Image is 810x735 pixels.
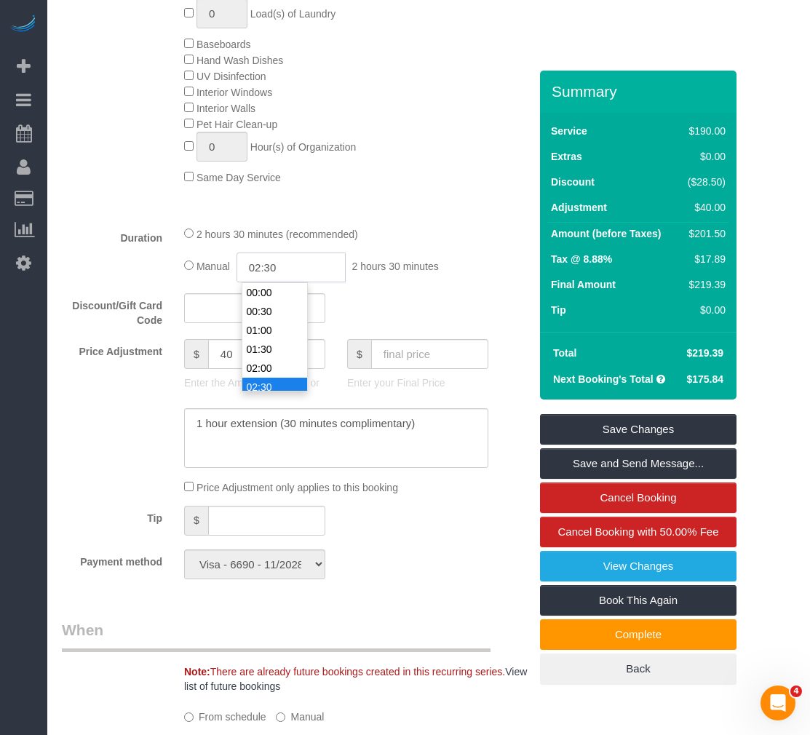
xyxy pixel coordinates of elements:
[242,378,307,397] li: 02:30
[196,39,251,50] span: Baseboards
[242,340,307,359] li: 01:30
[62,619,491,652] legend: When
[540,517,736,547] a: Cancel Booking with 50.00% Fee
[683,124,726,138] div: $190.00
[683,252,726,266] div: $17.89
[683,303,726,317] div: $0.00
[184,506,208,536] span: $
[242,359,307,378] li: 02:00
[196,55,283,66] span: Hand Wash Dishes
[196,482,398,493] span: Price Adjustment only applies to this booking
[184,712,194,722] input: From schedule
[276,704,324,724] label: Manual
[683,226,726,241] div: $201.50
[553,373,654,385] strong: Next Booking's Total
[540,551,736,581] a: View Changes
[540,414,736,445] a: Save Changes
[551,124,587,138] label: Service
[9,15,38,35] img: Automaid Logo
[51,226,173,245] label: Duration
[196,172,281,183] span: Same Day Service
[790,686,802,697] span: 4
[540,482,736,513] a: Cancel Booking
[51,506,173,525] label: Tip
[683,277,726,292] div: $219.39
[51,339,173,359] label: Price Adjustment
[558,525,719,538] span: Cancel Booking with 50.00% Fee
[352,261,439,272] span: 2 hours 30 minutes
[551,277,616,292] label: Final Amount
[347,376,488,390] p: Enter your Final Price
[540,448,736,479] a: Save and Send Message...
[196,261,230,272] span: Manual
[553,347,576,359] strong: Total
[683,200,726,215] div: $40.00
[51,293,173,327] label: Discount/Gift Card Code
[551,226,661,241] label: Amount (before Taxes)
[184,666,210,678] strong: Note:
[683,149,726,164] div: $0.00
[551,200,607,215] label: Adjustment
[51,549,173,569] label: Payment method
[242,283,307,302] li: 00:00
[761,686,795,720] iframe: Intercom live chat
[173,664,540,694] div: There are already future bookings created in this recurring series.
[686,347,723,359] span: $219.39
[551,252,612,266] label: Tax @ 8.88%
[683,175,726,189] div: ($28.50)
[686,373,723,385] span: $175.84
[184,376,325,390] p: Enter the Amount to Adjust, or
[196,229,358,240] span: 2 hours 30 minutes (recommended)
[196,71,266,82] span: UV Disinfection
[347,339,371,369] span: $
[250,8,336,20] span: Load(s) of Laundry
[250,141,357,153] span: Hour(s) of Organization
[371,339,488,369] input: final price
[551,175,595,189] label: Discount
[184,666,527,692] a: View list of future bookings
[551,303,566,317] label: Tip
[184,704,266,724] label: From schedule
[540,653,736,684] a: Back
[540,585,736,616] a: Book This Again
[196,103,255,114] span: Interior Walls
[276,712,285,722] input: Manual
[242,321,307,340] li: 01:00
[196,87,272,98] span: Interior Windows
[242,302,307,321] li: 00:30
[196,119,277,130] span: Pet Hair Clean-up
[552,83,729,100] h3: Summary
[184,339,208,369] span: $
[551,149,582,164] label: Extras
[540,619,736,650] a: Complete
